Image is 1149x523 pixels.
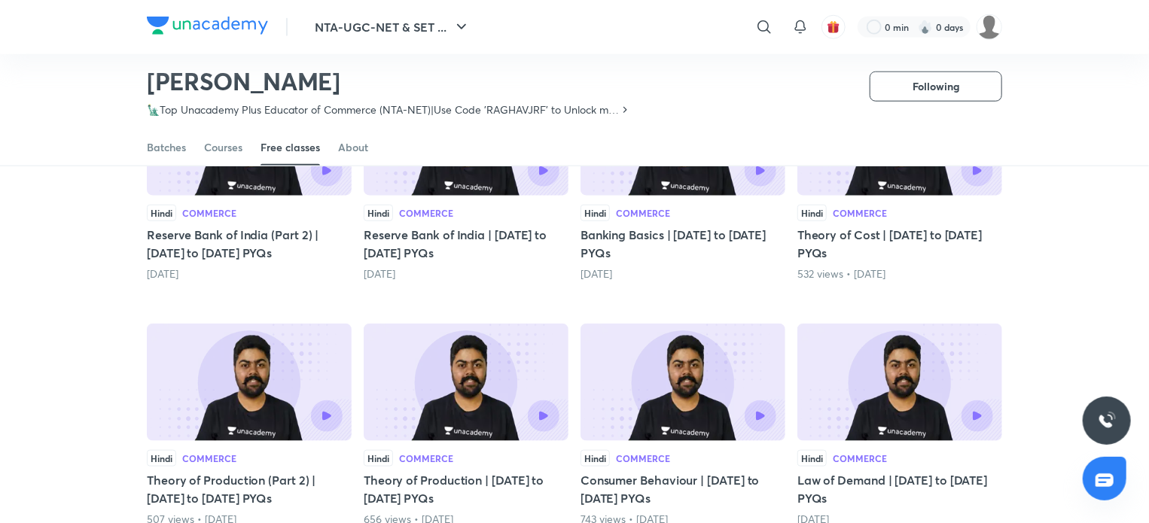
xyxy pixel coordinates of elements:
[581,226,785,262] h5: Banking Basics | [DATE] to [DATE] PYQs
[364,226,568,262] h5: Reserve Bank of India | [DATE] to [DATE] PYQs
[182,208,236,217] div: Commerce
[581,266,785,281] div: 1 month ago
[399,208,453,217] div: Commerce
[147,66,631,96] h2: [PERSON_NAME]
[147,17,268,35] img: Company Logo
[797,266,1002,281] div: 532 views • 1 month ago
[261,129,320,166] a: Free classes
[797,450,827,467] div: Hindi
[616,208,670,217] div: Commerce
[616,454,670,463] div: Commerce
[306,12,480,42] button: NTA-UGC-NET & SET ...
[364,78,568,281] div: Reserve Bank of India | June 2012 to June 2025 PYQs
[977,14,1002,40] img: TARUN
[797,226,1002,262] h5: Theory of Cost | [DATE] to [DATE] PYQs
[581,471,785,507] h5: Consumer Behaviour | [DATE] to [DATE] PYQs
[147,450,176,467] div: Hindi
[147,140,186,155] div: Batches
[581,450,610,467] div: Hindi
[147,78,352,281] div: Reserve Bank of India (Part 2) | June 2012 to June 2025 PYQs
[364,205,393,221] div: Hindi
[827,20,840,34] img: avatar
[204,129,242,166] a: Courses
[797,471,1002,507] h5: Law of Demand | [DATE] to [DATE] PYQs
[147,205,176,221] div: Hindi
[147,226,352,262] h5: Reserve Bank of India (Part 2) | [DATE] to [DATE] PYQs
[399,454,453,463] div: Commerce
[147,129,186,166] a: Batches
[870,71,1002,102] button: Following
[364,266,568,281] div: 1 month ago
[581,205,610,221] div: Hindi
[364,471,568,507] h5: Theory of Production | [DATE] to [DATE] PYQs
[797,205,827,221] div: Hindi
[821,15,846,39] button: avatar
[797,78,1002,281] div: Theory of Cost | June 2012 to June 2025 PYQs
[833,454,887,463] div: Commerce
[338,140,368,155] div: About
[147,17,268,38] a: Company Logo
[581,78,785,281] div: Banking Basics | June 2012 to June 2025 PYQs
[147,102,619,117] p: 🗽Top Unacademy Plus Educator of Commerce (NTA-NET)|Use Code 'RAGHAVJRF' to Unlock my Free Content...
[918,20,933,35] img: streak
[147,266,352,281] div: 1 month ago
[338,129,368,166] a: About
[182,454,236,463] div: Commerce
[147,471,352,507] h5: Theory of Production (Part 2) | [DATE] to [DATE] PYQs
[913,79,959,94] span: Following
[261,140,320,155] div: Free classes
[204,140,242,155] div: Courses
[364,450,393,467] div: Hindi
[1098,412,1116,430] img: ttu
[833,208,887,217] div: Commerce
